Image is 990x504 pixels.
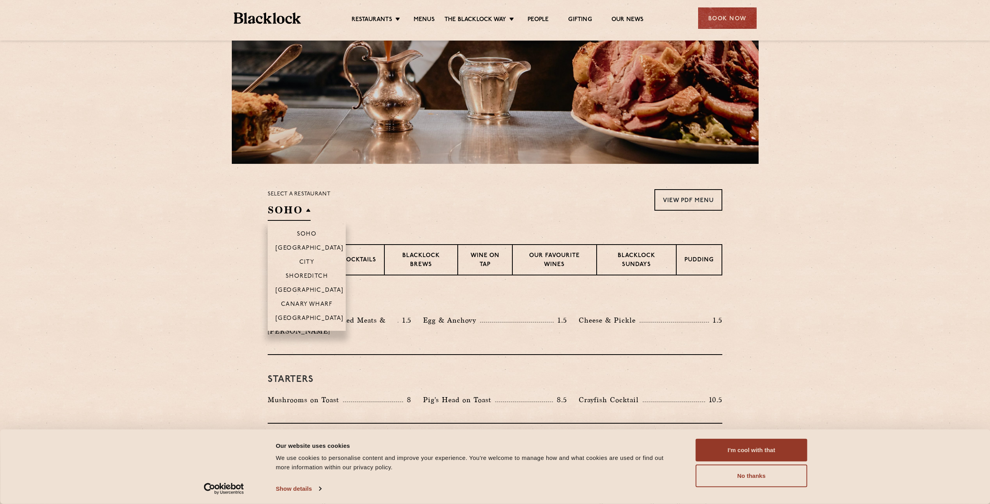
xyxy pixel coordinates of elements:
p: [GEOGRAPHIC_DATA] [275,315,344,323]
p: Shoreditch [286,273,328,281]
p: 1.5 [398,315,412,325]
p: City [299,259,315,267]
a: People [528,16,549,25]
h3: Starters [268,374,722,385]
a: Usercentrics Cookiebot - opens in a new window [190,483,258,495]
a: Restaurants [352,16,392,25]
p: [GEOGRAPHIC_DATA] [275,245,344,253]
button: No thanks [696,465,807,487]
p: Crayfish Cocktail [579,394,643,405]
img: BL_Textured_Logo-footer-cropped.svg [234,12,301,24]
p: [GEOGRAPHIC_DATA] [275,287,344,295]
p: Canary Wharf [281,301,332,309]
a: Gifting [568,16,592,25]
p: Blacklock Brews [393,252,450,270]
p: Wine on Tap [466,252,504,270]
a: Show details [276,483,321,495]
a: Our News [611,16,644,25]
p: 1.5 [709,315,722,325]
div: Our website uses cookies [276,441,678,450]
h2: SOHO [268,203,311,221]
p: Cocktails [341,256,376,266]
p: Blacklock Sundays [605,252,668,270]
button: I'm cool with that [696,439,807,461]
p: 8.5 [553,395,567,405]
p: Our favourite wines [521,252,588,270]
p: Select a restaurant [268,189,331,199]
p: 1.5 [554,315,567,325]
a: View PDF Menu [654,189,722,211]
div: We use cookies to personalise content and improve your experience. You're welcome to manage how a... [276,453,678,472]
p: 8 [403,395,411,405]
a: Menus [414,16,435,25]
div: Book Now [698,7,757,29]
p: Pig's Head on Toast [423,394,495,405]
p: Pudding [684,256,714,266]
p: 10.5 [705,395,722,405]
p: Egg & Anchovy [423,315,480,326]
p: Soho [297,231,317,239]
a: The Blacklock Way [444,16,506,25]
p: Cheese & Pickle [579,315,640,326]
p: Mushrooms on Toast [268,394,343,405]
h3: Pre Chop Bites [268,295,722,305]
